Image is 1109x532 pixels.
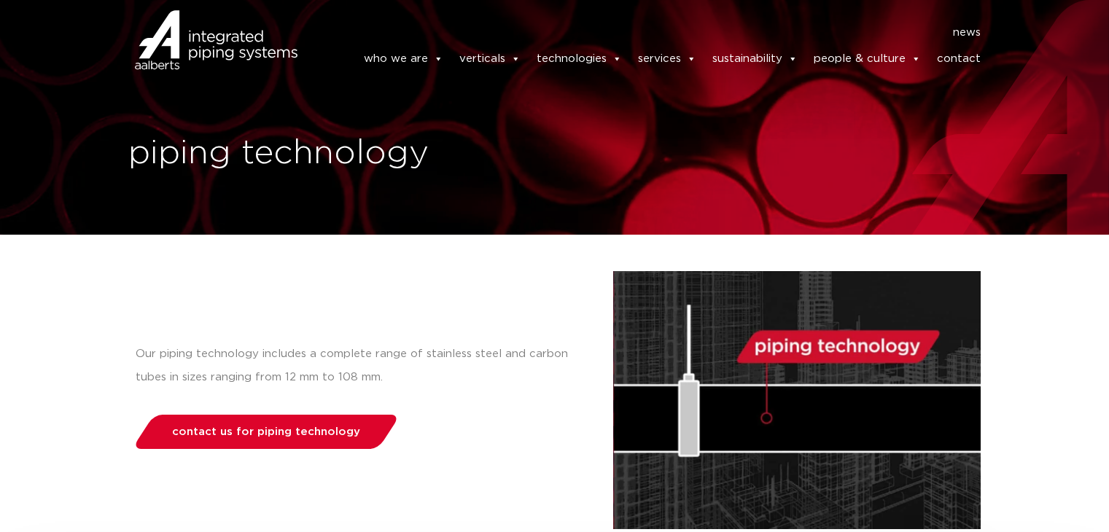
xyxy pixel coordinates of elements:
[136,343,584,389] p: Our piping technology includes a complete range of stainless steel and carbon tubes in sizes rang...
[172,426,360,437] span: contact us for piping technology
[638,44,696,74] a: services
[319,21,981,44] nav: Menu
[537,44,622,74] a: technologies
[814,44,921,74] a: people & culture
[953,21,981,44] a: news
[459,44,521,74] a: verticals
[364,44,443,74] a: who we are
[128,130,548,177] h1: piping technology
[937,44,981,74] a: contact
[131,415,400,449] a: contact us for piping technology
[712,44,798,74] a: sustainability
